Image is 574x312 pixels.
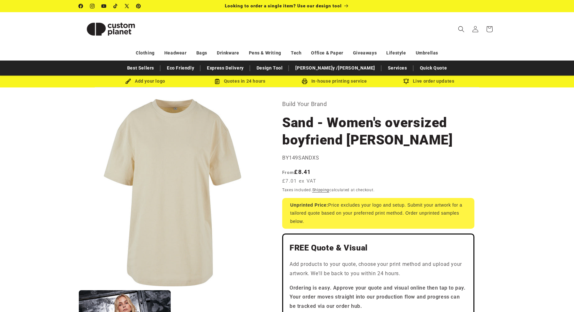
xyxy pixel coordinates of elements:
[217,47,239,59] a: Drinkware
[542,281,574,312] iframe: Chat Widget
[282,168,311,175] strong: £8.41
[136,47,155,59] a: Clothing
[282,177,316,185] span: £7.01 ex VAT
[282,155,319,161] span: BY149SANDXS
[225,3,342,8] span: Looking to order a single item? Use our design tool
[77,12,145,46] a: Custom Planet
[214,78,220,84] img: Order Updates Icon
[282,170,294,175] span: From
[79,15,143,44] img: Custom Planet
[249,47,281,59] a: Pens & Writing
[287,77,381,85] div: In-house printing service
[454,22,468,36] summary: Search
[353,47,377,59] a: Giveaways
[164,47,187,59] a: Headwear
[253,62,286,74] a: Design Tool
[385,62,410,74] a: Services
[386,47,406,59] a: Lifestyle
[204,62,247,74] a: Express Delivery
[164,62,197,74] a: Eco Friendly
[302,78,307,84] img: In-house printing
[124,62,157,74] a: Best Sellers
[282,187,474,193] div: Taxes included. calculated at checkout.
[196,47,207,59] a: Bags
[292,62,378,74] a: [PERSON_NAME]y /[PERSON_NAME]
[282,99,474,109] p: Build Your Brand
[291,47,301,59] a: Tech
[403,78,409,84] img: Order updates
[290,202,328,208] strong: Unprinted Price:
[381,77,476,85] div: Live order updates
[282,114,474,149] h1: Sand - Women's oversized boyfriend [PERSON_NAME]
[193,77,287,85] div: Quotes in 24 hours
[98,77,193,85] div: Add your logo
[416,47,438,59] a: Umbrellas
[290,285,466,309] strong: Ordering is easy. Approve your quote and visual online then tap to pay. Your order moves straight...
[125,78,131,84] img: Brush Icon
[312,188,330,192] a: Shipping
[417,62,450,74] a: Quick Quote
[290,260,467,278] p: Add products to your quote, choose your print method and upload your artwork. We'll be back to yo...
[290,243,467,253] h2: FREE Quote & Visual
[311,47,343,59] a: Office & Paper
[282,198,474,229] div: Price excludes your logo and setup. Submit your artwork for a tailored quote based on your prefer...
